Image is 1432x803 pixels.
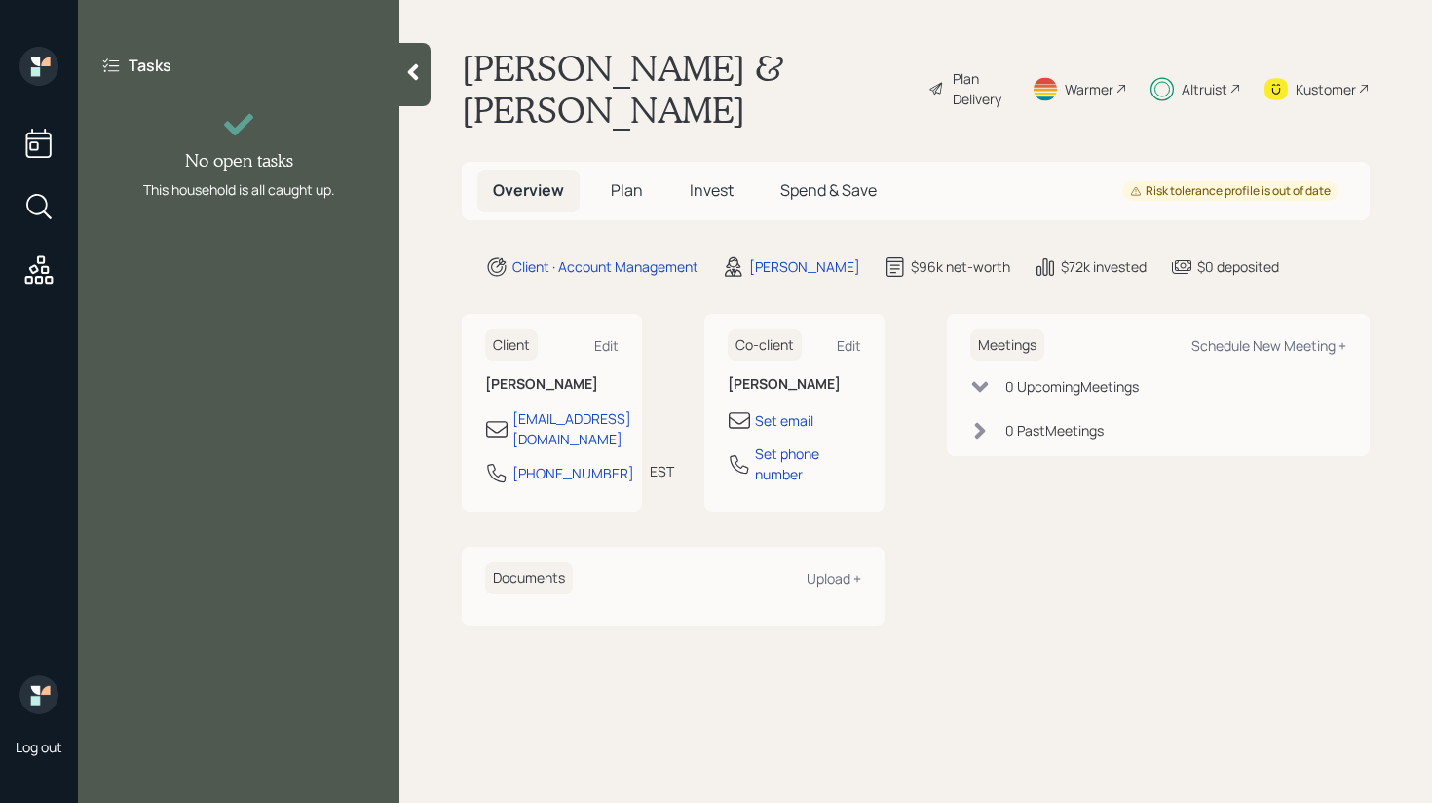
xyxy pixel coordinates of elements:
[462,47,913,131] h1: [PERSON_NAME] & [PERSON_NAME]
[485,376,619,393] h6: [PERSON_NAME]
[1065,79,1113,99] div: Warmer
[19,675,58,714] img: retirable_logo.png
[512,256,698,277] div: Client · Account Management
[749,256,860,277] div: [PERSON_NAME]
[837,336,861,355] div: Edit
[129,55,171,76] label: Tasks
[485,329,538,362] h6: Client
[611,179,643,201] span: Plan
[780,179,877,201] span: Spend & Save
[953,68,1008,109] div: Plan Delivery
[1005,420,1104,440] div: 0 Past Meeting s
[493,179,564,201] span: Overview
[755,410,813,431] div: Set email
[690,179,734,201] span: Invest
[512,463,634,483] div: [PHONE_NUMBER]
[1130,183,1331,200] div: Risk tolerance profile is out of date
[970,329,1044,362] h6: Meetings
[16,738,62,756] div: Log out
[143,179,335,200] div: This household is all caught up.
[1182,79,1227,99] div: Altruist
[911,256,1010,277] div: $96k net-worth
[485,562,573,594] h6: Documents
[185,150,293,172] h4: No open tasks
[728,329,802,362] h6: Co-client
[728,376,861,393] h6: [PERSON_NAME]
[755,443,861,484] div: Set phone number
[650,461,674,481] div: EST
[1197,256,1279,277] div: $0 deposited
[512,408,631,449] div: [EMAIL_ADDRESS][DOMAIN_NAME]
[807,569,861,588] div: Upload +
[1296,79,1356,99] div: Kustomer
[1005,376,1139,397] div: 0 Upcoming Meeting s
[594,336,619,355] div: Edit
[1191,336,1346,355] div: Schedule New Meeting +
[1061,256,1147,277] div: $72k invested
